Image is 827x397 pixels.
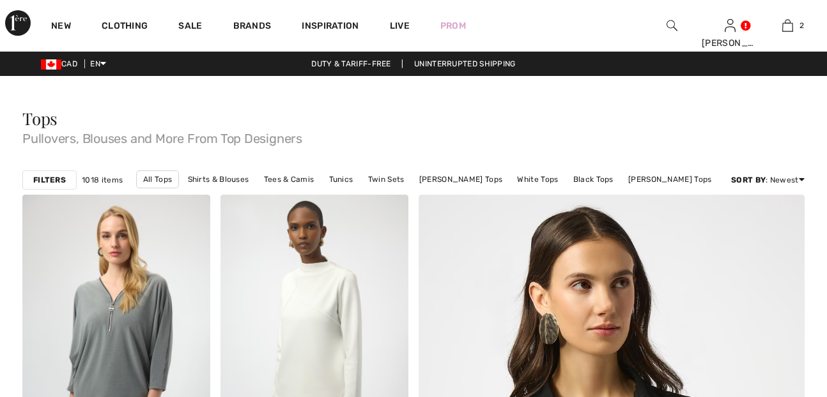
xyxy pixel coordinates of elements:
[178,20,202,34] a: Sale
[440,19,466,33] a: Prom
[41,59,82,68] span: CAD
[725,18,736,33] img: My Info
[725,19,736,31] a: Sign In
[511,171,564,188] a: White Tops
[41,59,61,70] img: Canadian Dollar
[731,174,805,186] div: : Newest
[233,20,272,34] a: Brands
[667,18,677,33] img: search the website
[82,174,123,186] span: 1018 items
[33,174,66,186] strong: Filters
[90,59,106,68] span: EN
[362,171,411,188] a: Twin Sets
[102,20,148,34] a: Clothing
[5,10,31,36] img: 1ère Avenue
[567,171,620,188] a: Black Tops
[302,20,359,34] span: Inspiration
[136,170,179,188] a: All Tops
[22,107,58,130] span: Tops
[782,18,793,33] img: My Bag
[731,176,766,184] strong: Sort By
[390,19,410,33] a: Live
[702,36,759,50] div: [PERSON_NAME]
[51,20,71,34] a: New
[800,20,804,31] span: 2
[182,171,256,188] a: Shirts & Blouses
[323,171,360,188] a: Tunics
[22,127,805,145] span: Pullovers, Blouses and More From Top Designers
[413,171,509,188] a: [PERSON_NAME] Tops
[258,171,321,188] a: Tees & Camis
[622,171,718,188] a: [PERSON_NAME] Tops
[759,18,816,33] a: 2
